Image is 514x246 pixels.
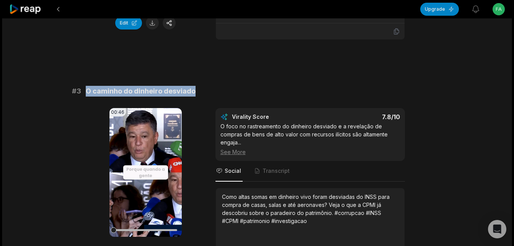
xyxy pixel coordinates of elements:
[225,167,241,175] span: Social
[222,193,398,225] div: Como altas somas em dinheiro vivo foram desviadas do INSS para compra de casas, salas e até aeron...
[318,113,400,121] div: 7.8 /10
[488,220,506,238] div: Open Intercom Messenger
[215,161,405,182] nav: Tabs
[232,113,314,121] div: Virality Score
[220,148,400,156] div: See More
[115,16,142,30] button: Edit
[220,122,400,156] div: O foco no rastreamento do dinheiro desviado e a revelação de compras de bens de alto valor com re...
[72,86,81,97] span: # 3
[109,108,182,237] video: Your browser does not support mp4 format.
[420,3,459,16] button: Upgrade
[86,86,196,97] span: O caminho do dinheiro desviado
[263,167,290,175] span: Transcript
